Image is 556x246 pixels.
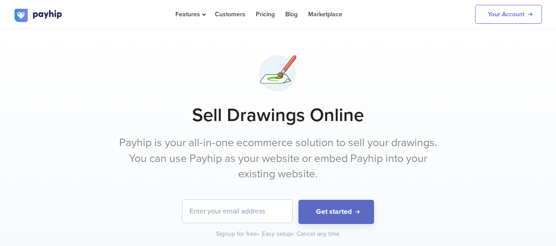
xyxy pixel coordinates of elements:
[256,51,300,95] img: brush-painting-w4f6jb8bi4k302hduwkeya.png
[15,9,63,22] img: logo.svg
[297,230,340,239] div: Cancel any time
[475,5,542,24] a: Your Account
[182,200,292,223] input: Enter your email address
[113,135,443,182] p: Payhip is your all-in-one ecommerce solution to sell your drawings. You can use Payhip as your we...
[262,230,295,239] div: Easy setup
[298,200,374,224] button: Get started
[292,230,294,238] span: •
[257,230,259,238] span: •
[175,11,204,18] span: Features
[15,104,542,126] h1: Sell Drawings Online
[216,230,260,239] div: Signup for free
